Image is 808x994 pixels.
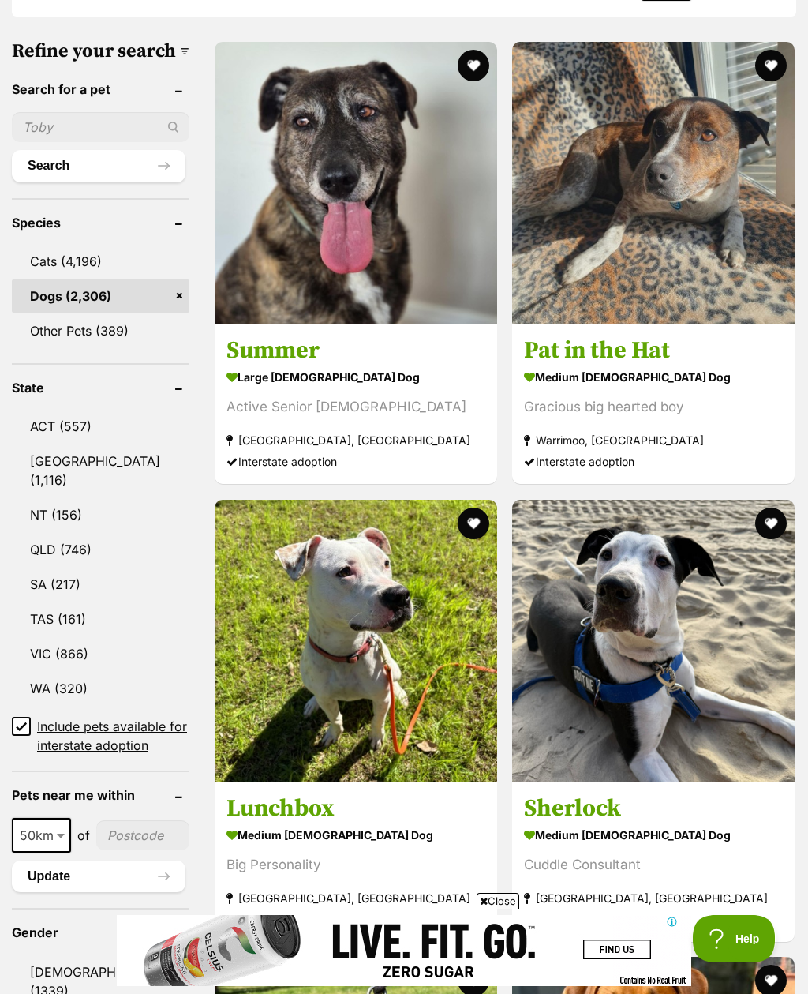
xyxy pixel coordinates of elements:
[12,279,189,313] a: Dogs (2,306)
[524,430,783,452] strong: Warrimoo, [GEOGRAPHIC_DATA]
[226,823,485,846] strong: medium [DEMOGRAPHIC_DATA] Dog
[524,887,783,909] strong: [GEOGRAPHIC_DATA], [GEOGRAPHIC_DATA]
[96,820,189,850] input: postcode
[12,717,189,755] a: Include pets available for interstate adoption
[524,452,783,473] div: Interstate adoption
[226,887,485,909] strong: [GEOGRAPHIC_DATA], [GEOGRAPHIC_DATA]
[12,925,189,940] header: Gender
[226,366,485,389] strong: large [DEMOGRAPHIC_DATA] Dog
[226,430,485,452] strong: [GEOGRAPHIC_DATA], [GEOGRAPHIC_DATA]
[12,444,189,497] a: [GEOGRAPHIC_DATA] (1,116)
[12,112,189,142] input: Toby
[117,915,691,986] iframe: Advertisement
[12,40,189,62] h3: Refine your search
[458,508,489,539] button: favourite
[524,793,783,823] h3: Sherlock
[12,245,189,278] a: Cats (4,196)
[524,854,783,876] div: Cuddle Consultant
[12,788,189,802] header: Pets near me within
[37,717,189,755] span: Include pets available for interstate adoption
[12,150,185,182] button: Search
[226,397,485,418] div: Active Senior [DEMOGRAPHIC_DATA]
[12,82,189,96] header: Search for a pet
[77,826,90,845] span: of
[512,500,795,782] img: Sherlock - Mastiff Dog
[226,854,485,876] div: Big Personality
[13,824,69,846] span: 50km
[512,42,795,324] img: Pat in the Hat - Mixed breed Dog
[226,336,485,366] h3: Summer
[693,915,776,962] iframe: Help Scout Beacon - Open
[12,498,189,531] a: NT (156)
[524,397,783,418] div: Gracious big hearted boy
[12,216,189,230] header: Species
[12,410,189,443] a: ACT (557)
[458,50,489,81] button: favourite
[12,381,189,395] header: State
[215,782,497,942] a: Lunchbox medium [DEMOGRAPHIC_DATA] Dog Big Personality [GEOGRAPHIC_DATA], [GEOGRAPHIC_DATA] Inter...
[12,602,189,636] a: TAS (161)
[12,672,189,705] a: WA (320)
[12,637,189,670] a: VIC (866)
[215,324,497,485] a: Summer large [DEMOGRAPHIC_DATA] Dog Active Senior [DEMOGRAPHIC_DATA] [GEOGRAPHIC_DATA], [GEOGRAPH...
[512,782,795,942] a: Sherlock medium [DEMOGRAPHIC_DATA] Dog Cuddle Consultant [GEOGRAPHIC_DATA], [GEOGRAPHIC_DATA] Int...
[226,452,485,473] div: Interstate adoption
[512,324,795,485] a: Pat in the Hat medium [DEMOGRAPHIC_DATA] Dog Gracious big hearted boy Warrimoo, [GEOGRAPHIC_DATA]...
[524,336,783,366] h3: Pat in the Hat
[755,50,787,81] button: favourite
[477,893,519,909] span: Close
[755,508,787,539] button: favourite
[12,533,189,566] a: QLD (746)
[12,568,189,601] a: SA (217)
[12,818,71,853] span: 50km
[215,42,497,324] img: Summer - Mixed Dog
[12,314,189,347] a: Other Pets (389)
[12,861,185,892] button: Update
[226,793,485,823] h3: Lunchbox
[215,500,497,782] img: Lunchbox - Staffordshire Bull Terrier Dog
[524,823,783,846] strong: medium [DEMOGRAPHIC_DATA] Dog
[524,366,783,389] strong: medium [DEMOGRAPHIC_DATA] Dog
